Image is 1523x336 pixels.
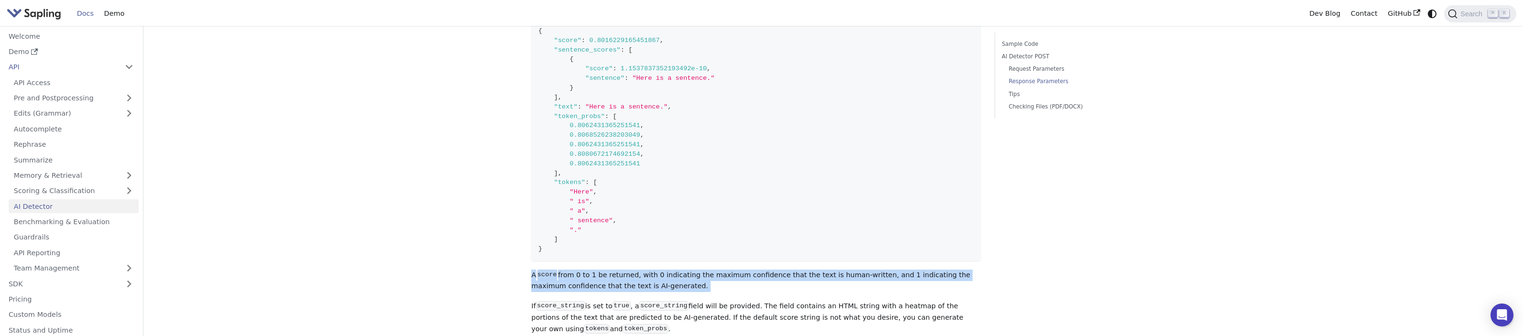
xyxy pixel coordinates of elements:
[570,141,640,148] span: 0.8062431365251541
[1008,90,1128,99] a: Tips
[570,122,640,129] span: 0.8062431365251541
[3,293,139,306] a: Pricing
[538,245,542,252] span: }
[554,236,558,243] span: ]
[9,184,139,198] a: Scoring & Classification
[554,94,558,101] span: ]
[660,37,664,44] span: ,
[120,60,139,74] button: Collapse sidebar category 'API'
[585,179,589,186] span: :
[558,94,562,101] span: ,
[3,60,120,74] a: API
[554,103,577,110] span: "text"
[1488,9,1498,18] kbd: ⌘
[1008,102,1128,111] a: Checking Files (PDF/DOCX)
[554,113,605,120] span: "token_probs"
[1304,6,1345,21] a: Dev Blog
[570,151,640,158] span: 0.8080672174692154
[1346,6,1383,21] a: Contact
[593,179,597,186] span: [
[554,37,581,44] span: "score"
[1500,9,1509,18] kbd: K
[3,45,139,59] a: Demo
[536,270,558,280] code: score
[578,103,581,110] span: :
[531,270,981,293] p: A from 0 to 1 be returned, with 0 indicating the maximum confidence that the text is human-writte...
[9,230,139,244] a: Guardrails
[7,7,65,21] a: Sapling.ai
[570,84,573,91] span: }
[7,7,61,21] img: Sapling.ai
[640,131,644,139] span: ,
[72,6,99,21] a: Docs
[554,179,585,186] span: "tokens"
[584,324,610,334] code: tokens
[99,6,130,21] a: Demo
[589,37,660,44] span: 0.8016229165451867
[570,131,640,139] span: 0.8068526238203049
[9,153,139,167] a: Summarize
[1425,7,1439,21] button: Switch between dark and light mode (currently system mode)
[1457,10,1488,18] span: Search
[570,198,589,205] span: " is"
[613,113,616,120] span: [
[707,65,711,72] span: ,
[3,29,139,43] a: Welcome
[3,308,139,322] a: Custom Models
[536,301,585,311] code: score_string
[613,217,616,224] span: ,
[613,301,631,311] code: true
[623,324,668,334] code: token_probs
[570,160,640,167] span: 0.8062431365251541
[1002,52,1131,61] a: AI Detector POST
[554,170,558,177] span: ]
[589,198,593,205] span: ,
[570,207,585,215] span: " a"
[621,65,707,72] span: 1.1537837352193492e-10
[625,75,628,82] span: :
[585,65,613,72] span: "score"
[632,75,714,82] span: "Here is a sentence."
[621,46,625,54] span: :
[9,122,139,136] a: Autocomplete
[570,217,613,224] span: " sentence"
[585,103,668,110] span: "Here is a sentence."
[9,169,139,183] a: Memory & Retrieval
[1444,5,1516,22] button: Search (Command+K)
[1490,303,1513,326] div: Open Intercom Messenger
[1008,65,1128,74] a: Request Parameters
[640,151,644,158] span: ,
[9,246,139,260] a: API Reporting
[613,65,616,72] span: :
[570,188,593,195] span: "Here"
[1002,40,1131,49] a: Sample Code
[1382,6,1425,21] a: GitHub
[538,27,542,34] span: {
[585,75,625,82] span: "sentence"
[558,170,562,177] span: ,
[640,141,644,148] span: ,
[531,301,981,335] p: If is set to , a field will be provided. The field contains an HTML string with a heatmap of the ...
[9,107,139,120] a: Edits (Grammar)
[9,138,139,152] a: Rephrase
[9,76,139,89] a: API Access
[581,37,585,44] span: :
[585,207,589,215] span: ,
[628,46,632,54] span: [
[639,301,689,311] code: score_string
[1008,77,1128,86] a: Response Parameters
[9,215,139,229] a: Benchmarking & Evaluation
[120,277,139,291] button: Expand sidebar category 'SDK'
[9,261,139,275] a: Team Management
[570,55,573,63] span: {
[593,188,597,195] span: ,
[605,113,609,120] span: :
[570,227,581,234] span: "."
[640,122,644,129] span: ,
[554,46,620,54] span: "sentence_scores"
[3,277,120,291] a: SDK
[9,91,139,105] a: Pre and Postprocessing
[9,199,139,213] a: AI Detector
[668,103,671,110] span: ,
